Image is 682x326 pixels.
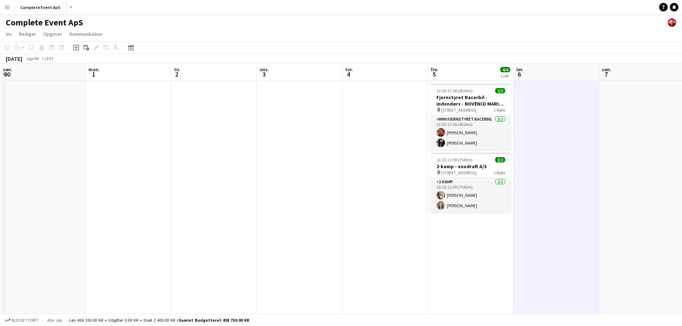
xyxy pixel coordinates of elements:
[494,107,505,113] span: 1 Rolle
[174,66,180,73] span: tir.
[516,66,523,73] span: lør.
[515,70,523,78] span: 6
[601,70,611,78] span: 7
[494,170,505,175] span: 1 Rolle
[431,163,511,170] h3: 2-kamp - exodraft A/S
[495,157,505,162] span: 2/2
[431,153,511,213] app-job-card: 13:15-21:00 (7t45m)2/22-kamp - exodraft A/S [STREET_ADDRESS]1 Rolle2-kamp2/213:15-21:00 (7t45m)[P...
[4,316,40,324] button: Budgetteret
[668,18,676,27] app-user-avatar: Christian Brøckner
[431,94,511,107] h3: Fjernstyret Racerbil - indendørs - NOVENCO MARINE & OFFSHORE A/S
[500,73,510,78] div: 2 job
[602,66,611,73] span: søn.
[495,88,505,93] span: 2/2
[258,70,269,78] span: 3
[431,178,511,213] app-card-role: 2-kamp2/213:15-21:00 (7t45m)[PERSON_NAME][PERSON_NAME]
[16,29,39,39] a: Rediger
[179,317,249,323] span: Samlet budgetteret 438 750.00 KR
[441,170,477,175] span: [STREET_ADDRESS]
[431,115,511,150] app-card-role: Mini Fjernstyret Racerbil2/212:30-17:00 (4t30m)[PERSON_NAME][PERSON_NAME]
[173,70,180,78] span: 2
[345,66,353,73] span: tor.
[3,66,13,73] span: søn.
[69,317,249,323] div: Løn 436 350.00 KR + Udgifter 0.00 KR + Diæt 2 400.00 KR =
[500,67,510,72] span: 4/4
[11,318,39,323] span: Budgetteret
[69,31,102,37] span: Kommunikation
[430,70,439,78] span: 5
[431,84,511,150] app-job-card: 12:30-17:00 (4t30m)2/2Fjernstyret Racerbil - indendørs - NOVENCO MARINE & OFFSHORE A/S [STREET_AD...
[2,70,13,78] span: 30
[88,66,100,73] span: man.
[3,29,15,39] a: Vis
[40,29,65,39] a: Opgaver
[19,31,36,37] span: Rediger
[6,55,22,62] div: [DATE]
[6,31,12,37] span: Vis
[44,56,54,61] div: CEST
[260,66,269,73] span: ons.
[436,157,473,162] span: 13:15-21:00 (7t45m)
[24,56,42,61] span: Uge 49
[6,17,83,28] h1: Complete Event ApS
[87,70,100,78] span: 1
[436,88,473,93] span: 12:30-17:00 (4t30m)
[67,29,105,39] a: Kommunikation
[344,70,353,78] span: 4
[46,317,63,323] span: Alle job
[431,66,439,73] span: fre.
[15,0,67,14] button: Complete Event ApS
[43,31,62,37] span: Opgaver
[441,107,477,113] span: [STREET_ADDRESS]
